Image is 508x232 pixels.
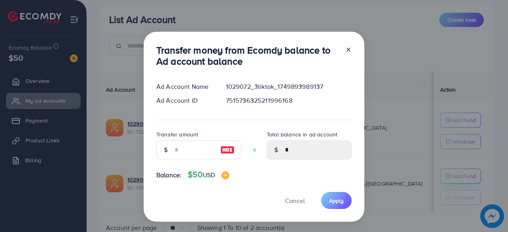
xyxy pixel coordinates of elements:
[221,171,229,179] img: image
[219,82,358,91] div: 1029072_3tiktok_1749893989137
[156,130,198,138] label: Transfer amount
[150,96,219,105] div: Ad Account ID
[203,171,215,179] span: USD
[220,145,235,155] img: image
[150,82,219,91] div: Ad Account Name
[219,96,358,105] div: 7515736325211996168
[275,192,315,209] button: Cancel
[156,171,181,180] span: Balance:
[156,44,339,67] h3: Transfer money from Ecomdy balance to Ad account balance
[285,196,305,205] span: Cancel
[267,130,337,138] label: Total balance in ad account
[329,197,344,205] span: Apply
[321,192,352,209] button: Apply
[188,170,229,180] h4: $50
